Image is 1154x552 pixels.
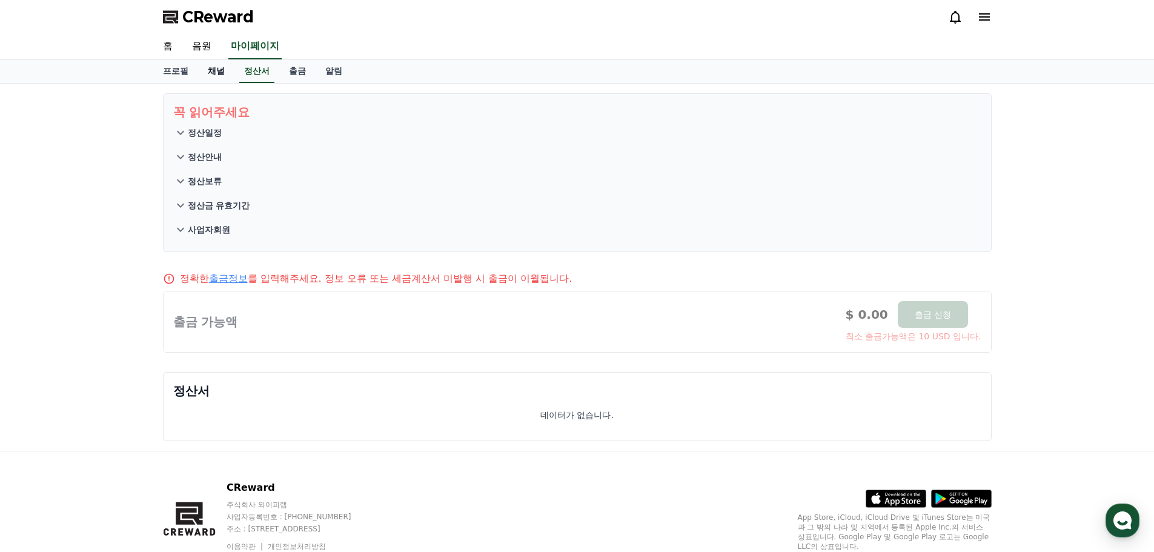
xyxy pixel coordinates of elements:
[80,384,156,414] a: 대화
[188,151,222,163] p: 정산안내
[173,104,981,121] p: 꼭 읽어주세요
[188,175,222,187] p: 정산보류
[153,34,182,59] a: 홈
[173,145,981,169] button: 정산안내
[228,34,282,59] a: 마이페이지
[227,512,374,522] p: 사업자등록번호 : [PHONE_NUMBER]
[198,60,234,83] a: 채널
[111,403,125,413] span: 대화
[209,273,248,284] a: 출금정보
[173,382,981,399] p: 정산서
[227,481,374,495] p: CReward
[188,224,230,236] p: 사업자회원
[187,402,202,412] span: 설정
[279,60,316,83] a: 출금
[227,524,374,534] p: 주소 : [STREET_ADDRESS]
[156,384,233,414] a: 설정
[268,542,326,551] a: 개인정보처리방침
[188,199,250,211] p: 정산금 유효기간
[182,34,221,59] a: 음원
[239,60,274,83] a: 정산서
[173,193,981,218] button: 정산금 유효기간
[173,218,981,242] button: 사업자회원
[798,513,992,551] p: App Store, iCloud, iCloud Drive 및 iTunes Store는 미국과 그 밖의 나라 및 지역에서 등록된 Apple Inc.의 서비스 상표입니다. Goo...
[227,500,374,510] p: 주식회사 와이피랩
[173,169,981,193] button: 정산보류
[540,409,614,421] p: 데이터가 없습니다.
[227,542,265,551] a: 이용약관
[38,402,45,412] span: 홈
[316,60,352,83] a: 알림
[163,7,254,27] a: CReward
[153,60,198,83] a: 프로필
[180,271,572,286] p: 정확한 를 입력해주세요. 정보 오류 또는 세금계산서 미발행 시 출금이 이월됩니다.
[4,384,80,414] a: 홈
[173,121,981,145] button: 정산일정
[182,7,254,27] span: CReward
[188,127,222,139] p: 정산일정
